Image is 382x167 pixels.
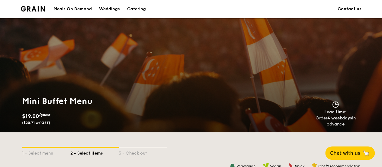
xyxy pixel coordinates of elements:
[324,109,347,115] span: Lead time:
[22,96,189,107] h1: Mini Buffet Menu
[363,150,370,157] span: 🦙
[330,150,360,156] span: Chat with us
[21,6,45,12] a: Logotype
[119,148,167,156] div: 3 - Check out
[309,115,363,127] div: Order in advance
[21,6,45,12] img: Grain
[331,101,340,108] img: icon-clock.2db775ea.svg
[22,113,39,119] span: $19.00
[70,148,119,156] div: 2 - Select items
[327,115,352,121] strong: 4 weekdays
[22,148,70,156] div: 1 - Select menu
[22,121,50,125] span: ($20.71 w/ GST)
[325,146,375,160] button: Chat with us🦙
[39,113,50,117] span: /guest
